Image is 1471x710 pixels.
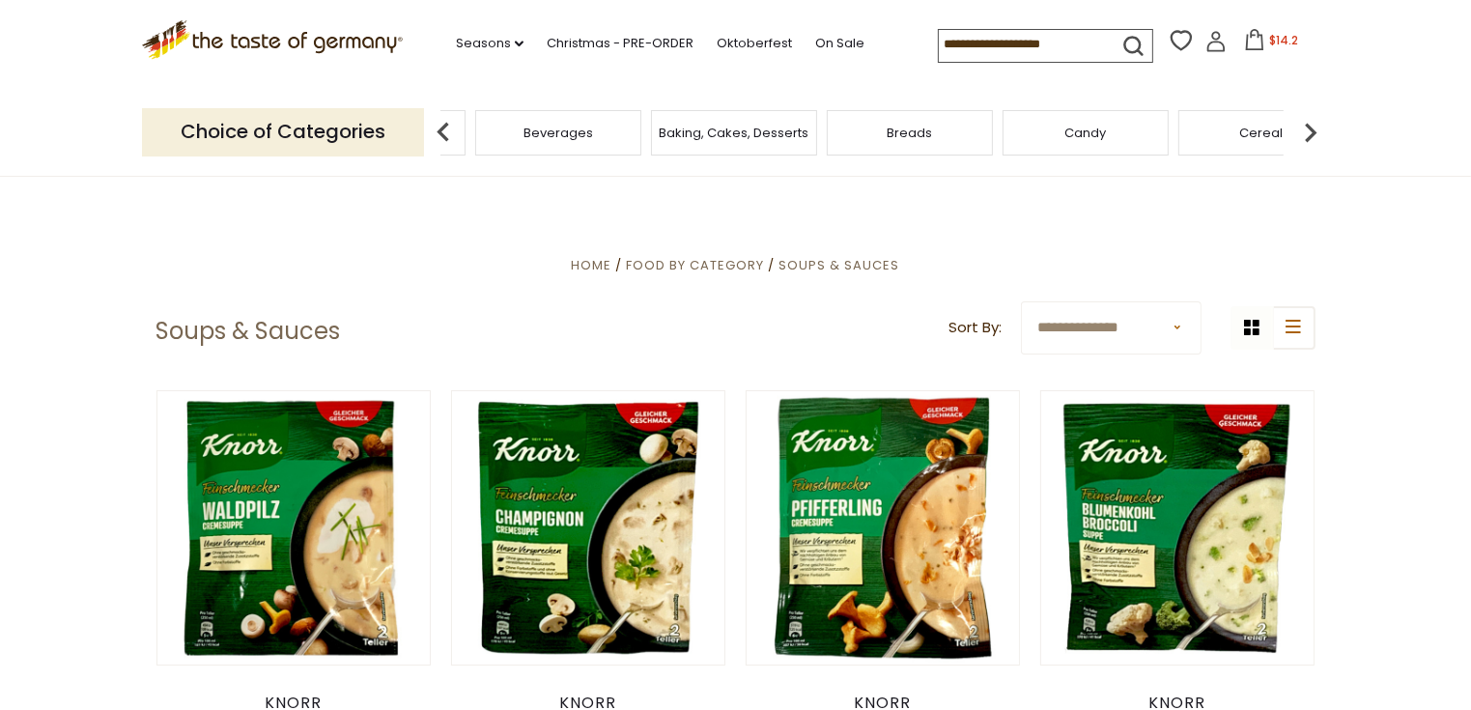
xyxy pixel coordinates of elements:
[1041,391,1315,665] img: Knorr "Feinschmecker" Cauliflower and Broccoli Cream Soup, 2.2 oz
[523,126,593,140] a: Beverages
[547,33,693,54] a: Christmas - PRE-ORDER
[660,126,809,140] a: Baking, Cakes, Desserts
[157,391,431,665] img: Knorr "Feinschmecker" Forest Mushroom Cream Soup, 2.0 oz
[1065,126,1107,140] a: Candy
[452,391,725,665] img: Knorr "Feinschmecker" Champignon Mushroom Cream Soup, 2.0 oz
[747,391,1020,665] img: Knorr Pfifferlingssuppe Gourmet Chanterelle Mushroom Cream Soup, 2.0 oz
[424,113,463,152] img: previous arrow
[1240,126,1284,140] a: Cereal
[626,256,764,274] a: Food By Category
[1269,32,1298,48] span: $14.2
[1291,113,1330,152] img: next arrow
[156,317,341,346] h1: Soups & Sauces
[888,126,933,140] a: Breads
[571,256,611,274] a: Home
[456,33,523,54] a: Seasons
[815,33,864,54] a: On Sale
[142,108,424,156] p: Choice of Categories
[779,256,900,274] a: Soups & Sauces
[948,316,1002,340] label: Sort By:
[717,33,792,54] a: Oktoberfest
[1231,29,1313,58] button: $14.2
